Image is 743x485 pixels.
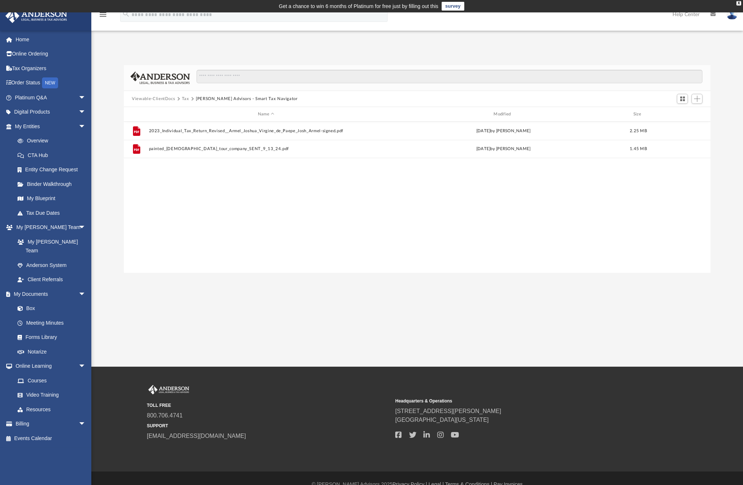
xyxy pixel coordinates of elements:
[79,359,93,374] span: arrow_drop_down
[10,206,97,220] a: Tax Due Dates
[656,111,707,118] div: id
[99,10,107,19] i: menu
[395,408,501,414] a: [STREET_ADDRESS][PERSON_NAME]
[727,9,738,20] img: User Pic
[5,220,93,235] a: My [PERSON_NAME] Teamarrow_drop_down
[10,163,97,177] a: Entity Change Request
[386,146,621,152] div: by [PERSON_NAME]
[42,77,58,88] div: NEW
[5,32,97,47] a: Home
[196,96,298,102] button: [PERSON_NAME] Advisors - Smart Tax Navigator
[691,94,702,104] button: Add
[99,14,107,19] a: menu
[147,412,183,419] a: 800.706.4741
[10,134,97,148] a: Overview
[149,111,383,118] div: Name
[10,330,89,345] a: Forms Library
[149,146,383,151] button: painted_[DEMOGRAPHIC_DATA]_tour_company_SENT_9_13_24.pdf
[5,359,93,374] a: Online Learningarrow_drop_down
[386,128,621,134] div: by [PERSON_NAME]
[3,9,69,23] img: Anderson Advisors Platinum Portal
[5,431,97,446] a: Events Calendar
[10,234,89,258] a: My [PERSON_NAME] Team
[79,119,93,134] span: arrow_drop_down
[5,90,97,105] a: Platinum Q&Aarrow_drop_down
[5,61,97,76] a: Tax Organizers
[10,402,93,417] a: Resources
[736,1,741,5] div: close
[122,10,130,18] i: search
[630,129,647,133] span: 2.25 MB
[10,388,89,402] a: Video Training
[630,147,647,151] span: 1.45 MB
[677,94,688,104] button: Switch to Grid View
[79,220,93,235] span: arrow_drop_down
[10,344,93,359] a: Notarize
[10,316,93,330] a: Meeting Minutes
[395,417,489,423] a: [GEOGRAPHIC_DATA][US_STATE]
[147,433,246,439] a: [EMAIL_ADDRESS][DOMAIN_NAME]
[10,191,93,206] a: My Blueprint
[279,2,438,11] div: Get a chance to win 6 months of Platinum for free just by filling out this
[79,417,93,432] span: arrow_drop_down
[5,105,97,119] a: Digital Productsarrow_drop_down
[132,96,175,102] button: Viewable-ClientDocs
[79,90,93,105] span: arrow_drop_down
[395,398,639,404] small: Headquarters & Operations
[10,148,97,163] a: CTA Hub
[197,70,702,84] input: Search files and folders
[79,287,93,302] span: arrow_drop_down
[10,373,93,388] a: Courses
[147,402,390,409] small: TOLL FREE
[476,129,491,133] span: [DATE]
[10,272,93,287] a: Client Referrals
[442,2,464,11] a: survey
[147,385,191,394] img: Anderson Advisors Platinum Portal
[149,129,383,133] button: 2023_Individual_Tax_Return_Revised__Armel_Joshua_Virgine_de_Paepe_Josh_Armel-signed.pdf
[476,147,491,151] span: [DATE]
[5,47,97,61] a: Online Ordering
[127,111,145,118] div: id
[5,119,97,134] a: My Entitiesarrow_drop_down
[5,417,97,431] a: Billingarrow_drop_down
[10,177,97,191] a: Binder Walkthrough
[182,96,189,102] button: Tax
[147,423,390,429] small: SUPPORT
[10,301,89,316] a: Box
[624,111,653,118] div: Size
[5,76,97,91] a: Order StatusNEW
[124,122,710,273] div: grid
[79,105,93,120] span: arrow_drop_down
[5,287,93,301] a: My Documentsarrow_drop_down
[10,258,93,272] a: Anderson System
[386,111,621,118] div: Modified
